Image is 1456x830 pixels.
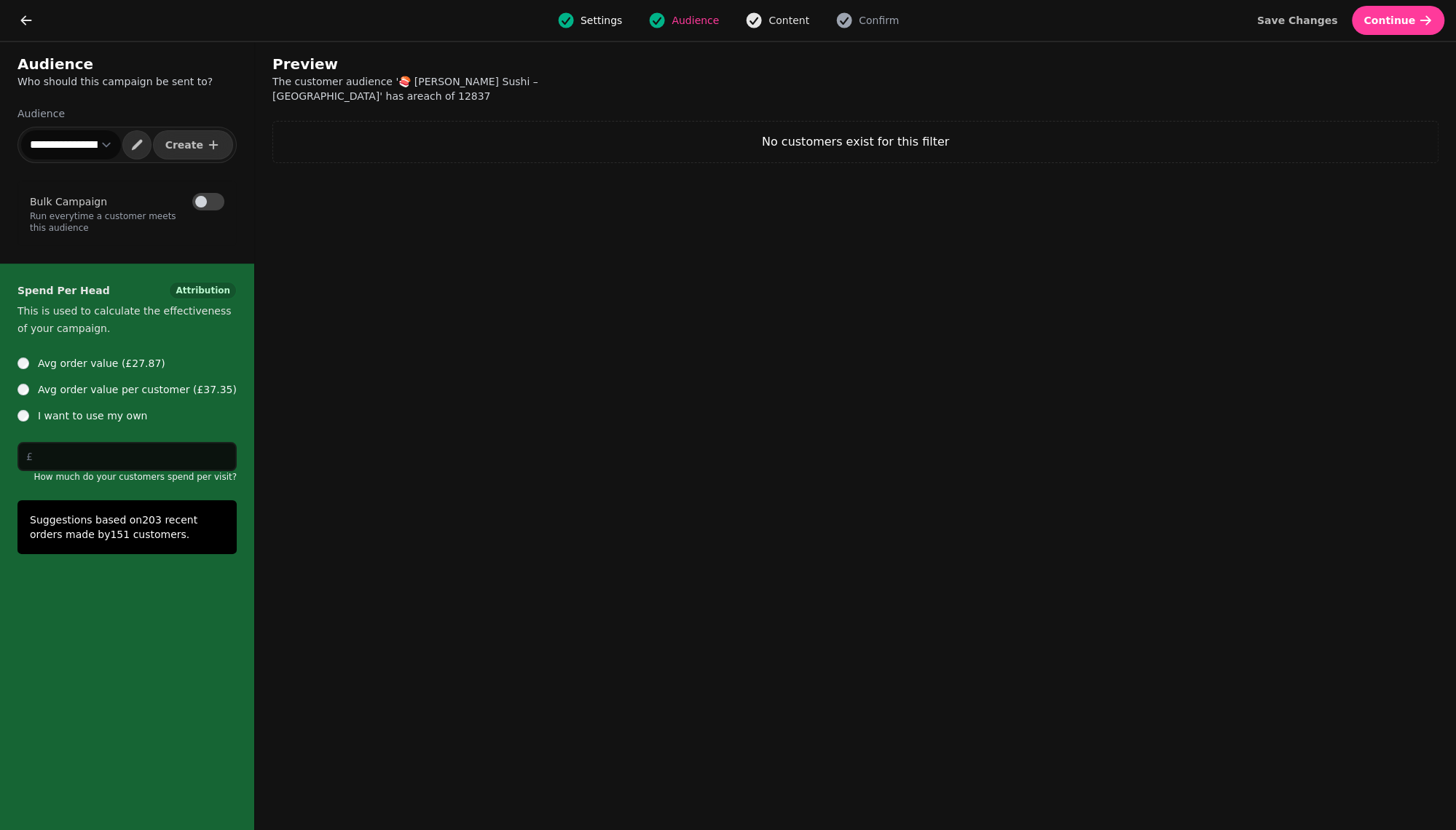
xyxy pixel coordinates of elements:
label: Avg order value per customer ( £37.35 ) [38,381,237,398]
p: No customers exist for this filter [762,133,949,151]
p: The customer audience ' 🍣 [PERSON_NAME] Sushi – [GEOGRAPHIC_DATA] ' has a reach of 12837 [272,74,645,103]
button: Continue [1352,6,1444,35]
p: How much do your customers spend per visit? [17,471,237,483]
span: Continue [1363,15,1415,25]
button: Create [153,130,233,159]
p: Suggestions based on 203 recent orders made by 151 customers. [30,513,224,542]
label: Bulk Campaign [30,193,107,210]
label: I want to use my own [38,407,147,424]
p: Who should this campaign be sent to? [17,74,237,89]
span: Spend Per Head [17,282,110,299]
span: Content [768,13,809,28]
h2: Preview [272,54,552,74]
span: Save Changes [1257,15,1338,25]
span: Audience [672,13,719,28]
p: Run everytime a customer meets this audience [30,210,224,234]
span: Confirm [859,13,899,28]
button: go back [12,6,41,35]
label: Audience [17,106,237,121]
button: Save Changes [1246,6,1350,35]
h2: Audience [17,54,237,74]
span: Settings [581,13,622,28]
p: This is used to calculate the effectiveness of your campaign. [17,302,237,337]
span: Create [165,140,203,150]
label: Avg order value ( £27.87 ) [38,355,165,372]
div: Attribution [169,282,237,299]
